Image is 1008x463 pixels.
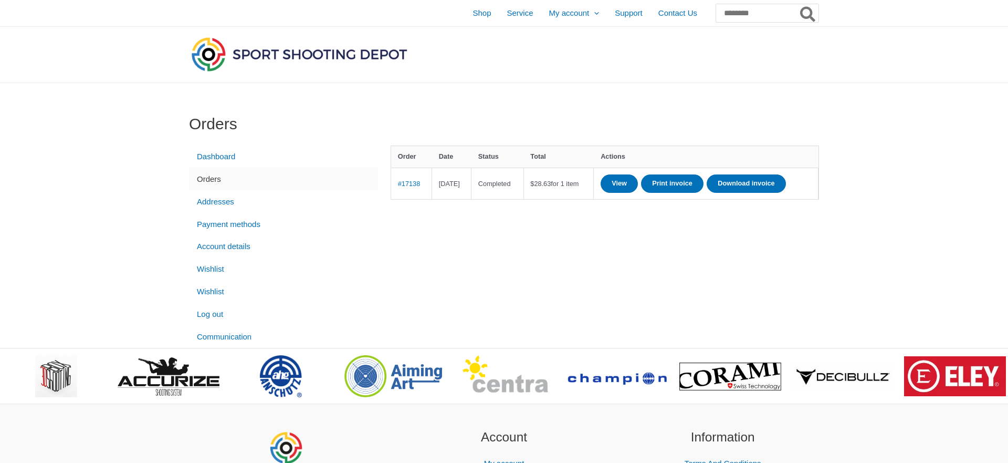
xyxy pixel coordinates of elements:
a: View order 17138 [601,174,638,193]
span: Status [478,152,499,160]
td: Completed [471,168,523,199]
a: View order number 17138 [398,180,421,188]
span: Actions [601,152,625,160]
a: Communication [189,325,378,348]
span: 28.63 [530,180,551,188]
time: [DATE] [439,180,460,188]
a: Wishlist [189,258,378,281]
a: Log out [189,303,378,325]
span: Order [398,152,416,160]
span: Total [530,152,546,160]
a: Orders [189,168,378,190]
a: Print invoice order number 17138 [641,174,703,193]
a: Dashboard [189,146,378,168]
h2: Information [626,428,819,447]
h1: Orders [189,115,819,133]
a: Wishlist [189,281,378,303]
img: brand logo [904,356,1006,396]
td: for 1 item [524,168,594,199]
a: Download invoice order number 17138 [707,174,785,193]
nav: Account pages [189,146,378,348]
a: Payment methods [189,213,378,235]
a: Account details [189,235,378,258]
img: Sport Shooting Depot [189,35,409,74]
span: $ [530,180,534,188]
h2: Account [408,428,601,447]
a: Addresses [189,190,378,213]
span: Date [439,152,454,160]
button: Search [798,4,818,22]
